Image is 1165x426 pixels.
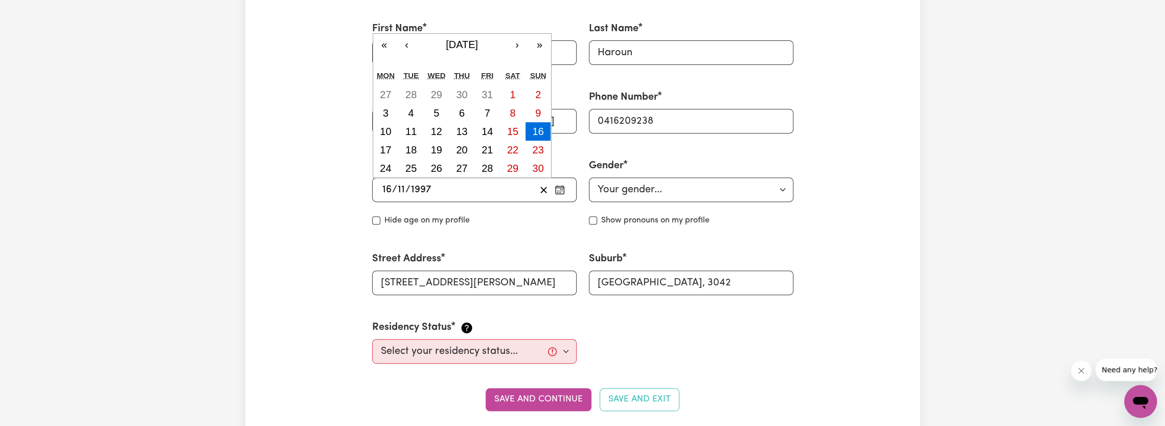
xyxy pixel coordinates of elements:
abbr: 9 November 1997 [535,107,541,119]
abbr: 20 November 1997 [456,144,467,155]
abbr: Thursday [454,71,470,80]
button: 3 November 1997 [373,104,399,122]
abbr: 16 November 1997 [532,126,543,137]
button: [DATE] [418,34,506,56]
button: 6 November 1997 [449,104,475,122]
abbr: 2 November 1997 [535,89,541,100]
abbr: 24 November 1997 [380,163,391,174]
label: Date of Birth [372,158,432,173]
abbr: 13 November 1997 [456,126,467,137]
label: Show pronouns on my profile [601,214,710,227]
button: 28 October 1997 [398,85,424,104]
abbr: Saturday [505,71,520,80]
button: 1 November 1997 [500,85,526,104]
abbr: Tuesday [403,71,419,80]
span: / [405,184,410,195]
button: 25 November 1997 [398,159,424,177]
abbr: 25 November 1997 [405,163,417,174]
button: 29 November 1997 [500,159,526,177]
button: 27 October 1997 [373,85,399,104]
button: 28 November 1997 [474,159,500,177]
abbr: 27 October 1997 [380,89,391,100]
abbr: 21 November 1997 [482,144,493,155]
label: Email [372,89,398,105]
abbr: Monday [377,71,395,80]
abbr: 30 October 1997 [456,89,467,100]
abbr: 10 November 1997 [380,126,391,137]
abbr: 30 November 1997 [532,163,543,174]
button: ‹ [396,34,418,56]
button: 7 November 1997 [474,104,500,122]
input: ---- [410,182,432,197]
button: 29 October 1997 [424,85,449,104]
button: 26 November 1997 [424,159,449,177]
abbr: 5 November 1997 [433,107,439,119]
button: 21 November 1997 [474,141,500,159]
label: Hide age on my profile [384,214,470,227]
abbr: 11 November 1997 [405,126,417,137]
abbr: 3 November 1997 [383,107,389,119]
abbr: Sunday [530,71,546,80]
button: 12 November 1997 [424,122,449,141]
input: e.g. North Bondi, New South Wales [589,271,793,295]
iframe: Message from company [1095,358,1157,381]
abbr: 28 October 1997 [405,89,417,100]
button: 5 November 1997 [424,104,449,122]
button: 10 November 1997 [373,122,399,141]
abbr: 22 November 1997 [507,144,518,155]
label: Street Address [372,251,441,266]
abbr: 8 November 1997 [510,107,515,119]
abbr: 1 November 1997 [510,89,515,100]
abbr: 19 November 1997 [431,144,442,155]
button: 13 November 1997 [449,122,475,141]
abbr: 15 November 1997 [507,126,518,137]
button: » [529,34,551,56]
abbr: 29 October 1997 [431,89,442,100]
abbr: 29 November 1997 [507,163,518,174]
button: › [506,34,529,56]
button: Save and continue [486,388,591,411]
label: Residency Status [372,320,451,335]
button: 23 November 1997 [526,141,551,159]
abbr: 28 November 1997 [482,163,493,174]
label: Gender [589,158,624,173]
span: [DATE] [446,39,478,50]
button: 14 November 1997 [474,122,500,141]
label: First Name [372,21,423,36]
button: 11 November 1997 [398,122,424,141]
abbr: 17 November 1997 [380,144,391,155]
label: Last Name [589,21,638,36]
abbr: Wednesday [427,71,445,80]
button: 22 November 1997 [500,141,526,159]
button: 30 October 1997 [449,85,475,104]
abbr: 26 November 1997 [431,163,442,174]
input: -- [382,182,392,197]
button: 30 November 1997 [526,159,551,177]
abbr: 6 November 1997 [459,107,465,119]
button: 17 November 1997 [373,141,399,159]
button: 2 November 1997 [526,85,551,104]
button: 16 November 1997 [526,122,551,141]
abbr: Friday [481,71,493,80]
button: Save and Exit [600,388,679,411]
button: 8 November 1997 [500,104,526,122]
button: 15 November 1997 [500,122,526,141]
button: 9 November 1997 [526,104,551,122]
abbr: 31 October 1997 [482,89,493,100]
abbr: 4 November 1997 [408,107,414,119]
button: 24 November 1997 [373,159,399,177]
abbr: 27 November 1997 [456,163,467,174]
input: -- [397,182,405,197]
button: 4 November 1997 [398,104,424,122]
abbr: 12 November 1997 [431,126,442,137]
abbr: 14 November 1997 [482,126,493,137]
abbr: 18 November 1997 [405,144,417,155]
iframe: Button to launch messaging window [1124,385,1157,418]
button: 27 November 1997 [449,159,475,177]
abbr: 23 November 1997 [532,144,543,155]
button: « [373,34,396,56]
button: 19 November 1997 [424,141,449,159]
button: 18 November 1997 [398,141,424,159]
span: / [392,184,397,195]
span: Need any help? [6,7,62,15]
